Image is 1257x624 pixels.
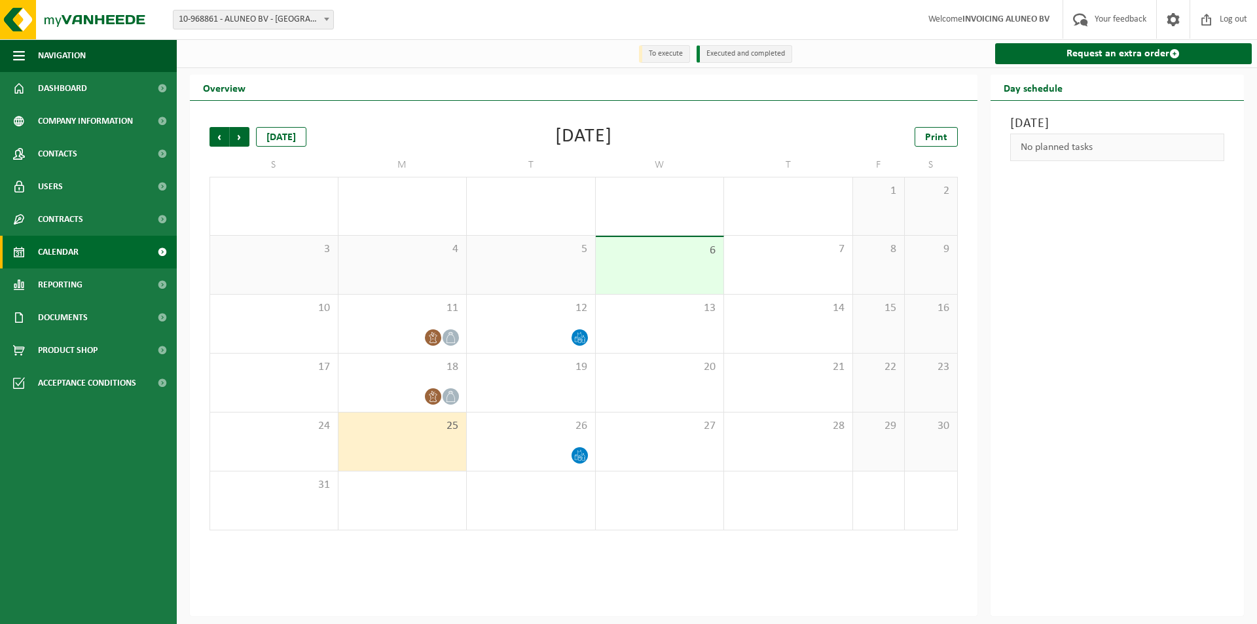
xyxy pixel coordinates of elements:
[345,242,460,257] span: 4
[1010,114,1225,134] h3: [DATE]
[925,132,947,143] span: Print
[38,39,86,72] span: Navigation
[860,419,898,433] span: 29
[602,244,718,258] span: 6
[173,10,333,29] span: 10-968861 - ALUNEO BV - HUIZINGEN
[724,153,853,177] td: T
[860,242,898,257] span: 8
[38,138,77,170] span: Contacts
[911,360,950,375] span: 23
[860,301,898,316] span: 15
[473,301,589,316] span: 12
[731,301,846,316] span: 14
[473,419,589,433] span: 26
[38,268,82,301] span: Reporting
[1010,134,1225,161] div: No planned tasks
[731,419,846,433] span: 28
[911,242,950,257] span: 9
[473,360,589,375] span: 19
[731,242,846,257] span: 7
[962,14,1049,24] strong: INVOICING ALUNEO BV
[602,360,718,375] span: 20
[911,419,950,433] span: 30
[911,301,950,316] span: 16
[345,419,460,433] span: 25
[38,367,136,399] span: Acceptance conditions
[467,153,596,177] td: T
[639,45,690,63] li: To execute
[230,127,249,147] span: Next
[345,301,460,316] span: 11
[38,170,63,203] span: Users
[911,184,950,198] span: 2
[217,301,331,316] span: 10
[217,419,331,433] span: 24
[209,153,338,177] td: S
[555,127,612,147] div: [DATE]
[905,153,957,177] td: S
[853,153,905,177] td: F
[38,236,79,268] span: Calendar
[38,334,98,367] span: Product Shop
[995,43,1252,64] a: Request an extra order
[991,75,1076,100] h2: Day schedule
[217,478,331,492] span: 31
[190,75,259,100] h2: Overview
[256,127,306,147] div: [DATE]
[860,360,898,375] span: 22
[602,301,718,316] span: 13
[915,127,958,147] a: Print
[173,10,334,29] span: 10-968861 - ALUNEO BV - HUIZINGEN
[38,301,88,334] span: Documents
[338,153,467,177] td: M
[38,105,133,138] span: Company information
[731,360,846,375] span: 21
[596,153,725,177] td: W
[38,72,87,105] span: Dashboard
[860,184,898,198] span: 1
[38,203,83,236] span: Contracts
[345,360,460,375] span: 18
[209,127,229,147] span: Previous
[473,242,589,257] span: 5
[217,360,331,375] span: 17
[602,419,718,433] span: 27
[697,45,792,63] li: Executed and completed
[217,242,331,257] span: 3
